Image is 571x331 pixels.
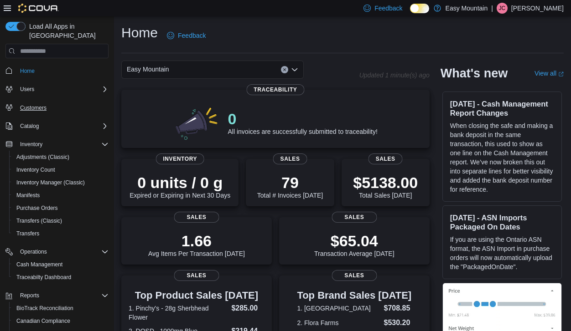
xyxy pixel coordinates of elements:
a: Adjustments (Classic) [13,152,73,163]
button: Transfers [9,227,112,240]
button: Transfers (Classic) [9,214,112,227]
p: $65.04 [314,232,395,250]
span: Inventory Manager (Classic) [13,177,109,188]
a: Home [16,66,38,76]
span: Transfers (Classic) [13,215,109,226]
dt: 1. Pinchy's - 28g Sherbhead Flower [129,304,228,322]
button: Catalog [2,120,112,132]
div: All invoices are successfully submitted to traceability! [228,110,378,135]
button: Purchase Orders [9,202,112,214]
p: If you are using the Ontario ASN format, the ASN Import in purchase orders will now automatically... [450,235,554,271]
span: Feedback [374,4,402,13]
span: Cash Management [13,259,109,270]
div: Transaction Average [DATE] [314,232,395,257]
a: Manifests [13,190,43,201]
dd: $285.00 [231,303,264,314]
span: Adjustments (Classic) [13,152,109,163]
span: Operations [20,248,47,255]
span: Inventory Manager (Classic) [16,179,85,186]
span: Traceabilty Dashboard [16,274,71,281]
p: 0 [228,110,378,128]
button: Clear input [281,66,288,73]
button: Manifests [9,189,112,202]
h1: Home [121,24,158,42]
p: 0 units / 0 g [130,173,230,192]
span: Customers [20,104,47,112]
button: Reports [16,290,43,301]
h3: [DATE] - Cash Management Report Changes [450,99,554,117]
a: Cash Management [13,259,66,270]
button: Canadian Compliance [9,315,112,327]
p: Updated 1 minute(s) ago [359,71,430,79]
span: Traceabilty Dashboard [13,272,109,283]
span: Inventory Count [16,166,55,173]
span: Load All Apps in [GEOGRAPHIC_DATA] [26,22,109,40]
button: Inventory Manager (Classic) [9,176,112,189]
span: Sales [369,153,403,164]
dt: 1. [GEOGRAPHIC_DATA] [297,304,380,313]
svg: External link [558,71,564,77]
p: | [491,3,493,14]
p: 79 [257,173,323,192]
span: Canadian Compliance [13,316,109,326]
dd: $530.20 [384,317,411,328]
span: Inventory [16,139,109,150]
span: Transfers [16,230,39,237]
a: Traceabilty Dashboard [13,272,75,283]
div: Avg Items Per Transaction [DATE] [148,232,245,257]
span: Catalog [20,122,39,130]
a: BioTrack Reconciliation [13,303,77,314]
span: Operations [16,246,109,257]
a: Customers [16,102,50,113]
span: Home [20,67,35,75]
h3: [DATE] - ASN Imports Packaged On Dates [450,213,554,231]
img: Cova [18,4,59,13]
button: Home [2,64,112,77]
span: Reports [16,290,109,301]
h3: Top Product Sales [DATE] [129,290,265,301]
p: 1.66 [148,232,245,250]
div: Josh Chilton [497,3,508,14]
span: Catalog [16,121,109,132]
span: Easy Mountain [127,64,169,75]
p: Easy Mountain [446,3,488,14]
button: Reports [2,289,112,302]
span: Feedback [178,31,206,40]
span: Inventory [156,153,204,164]
span: Purchase Orders [16,204,58,212]
img: 0 [173,104,221,141]
span: Manifests [13,190,109,201]
button: BioTrack Reconciliation [9,302,112,315]
p: [PERSON_NAME] [511,3,564,14]
a: Purchase Orders [13,203,62,214]
div: Expired or Expiring in Next 30 Days [130,173,230,199]
button: Users [2,83,112,96]
span: Sales [174,212,219,223]
span: Inventory Count [13,164,109,175]
span: Users [16,84,109,95]
dt: 2. Flora Farms [297,318,380,327]
button: Cash Management [9,258,112,271]
a: Inventory Manager (Classic) [13,177,88,188]
span: Canadian Compliance [16,317,70,325]
span: BioTrack Reconciliation [16,305,73,312]
span: Adjustments (Classic) [16,153,69,161]
span: Sales [332,270,377,281]
span: Sales [273,153,307,164]
button: Adjustments (Classic) [9,151,112,163]
button: Operations [16,246,51,257]
span: Users [20,86,34,93]
button: Inventory Count [9,163,112,176]
button: Catalog [16,121,42,132]
span: Reports [20,292,39,299]
span: Sales [174,270,219,281]
span: Transfers (Classic) [16,217,62,224]
a: Inventory Count [13,164,59,175]
span: JC [499,3,506,14]
a: View allExternal link [535,70,564,77]
p: $5138.00 [353,173,418,192]
span: Customers [16,102,109,113]
h3: Top Brand Sales [DATE] [297,290,411,301]
span: Purchase Orders [13,203,109,214]
a: Canadian Compliance [13,316,74,326]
